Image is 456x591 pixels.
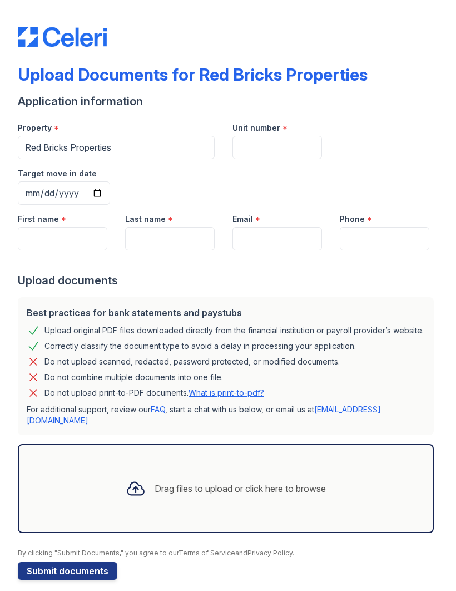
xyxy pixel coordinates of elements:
a: [EMAIL_ADDRESS][DOMAIN_NAME] [27,405,381,425]
div: Application information [18,93,438,109]
label: Property [18,122,52,134]
div: Correctly classify the document type to avoid a delay in processing your application. [44,339,356,353]
label: Email [232,214,253,225]
label: First name [18,214,59,225]
div: Best practices for bank statements and paystubs [27,306,425,319]
div: Upload original PDF files downloaded directly from the financial institution or payroll provider’... [44,324,424,337]
div: By clicking "Submit Documents," you agree to our and [18,549,438,558]
div: Do not combine multiple documents into one file. [44,371,223,384]
label: Last name [125,214,166,225]
p: Do not upload print-to-PDF documents. [44,387,264,398]
label: Phone [340,214,365,225]
img: CE_Logo_Blue-a8612792a0a2168367f1c8372b55b34899dd931a85d93a1a3d3e32e68fde9ad4.png [18,27,107,47]
a: FAQ [151,405,165,414]
a: Privacy Policy. [247,549,294,557]
div: Upload Documents for Red Bricks Properties [18,65,368,85]
a: Terms of Service [179,549,235,557]
div: Drag files to upload or click here to browse [155,482,326,495]
p: For additional support, review our , start a chat with us below, or email us at [27,404,425,426]
a: What is print-to-pdf? [189,388,264,397]
button: Submit documents [18,562,117,580]
div: Do not upload scanned, redacted, password protected, or modified documents. [44,355,340,368]
label: Target move in date [18,168,97,179]
label: Unit number [232,122,280,134]
div: Upload documents [18,273,438,288]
